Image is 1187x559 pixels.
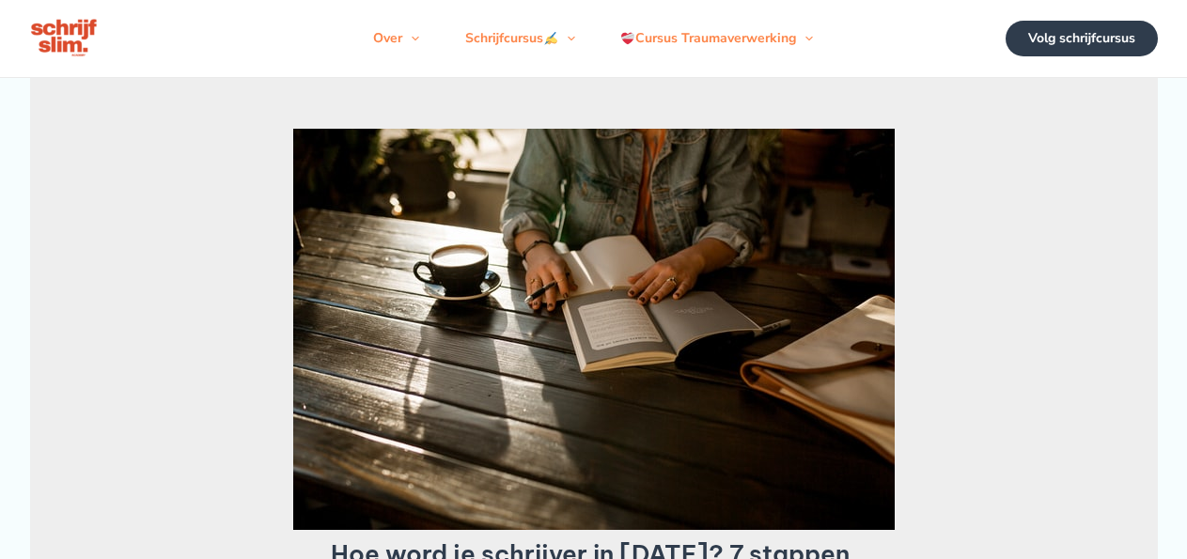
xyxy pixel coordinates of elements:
span: Menu schakelen [796,10,813,67]
span: Menu schakelen [402,10,419,67]
img: schrijfcursus schrijfslim academy [30,17,100,60]
a: Volg schrijfcursus [1006,21,1158,56]
span: Menu schakelen [558,10,575,67]
nav: Navigatie op de site: Menu [351,10,836,67]
a: SchrijfcursusMenu schakelen [443,10,598,67]
a: OverMenu schakelen [351,10,442,67]
a: Cursus TraumaverwerkingMenu schakelen [598,10,836,67]
img: ❤️‍🩹 [621,32,634,45]
img: hoe word je een schrijver die goede boeken schrijft [293,129,895,530]
img: ✍️ [544,32,557,45]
